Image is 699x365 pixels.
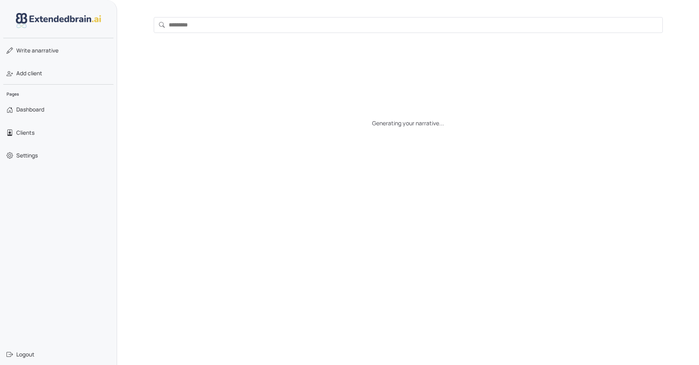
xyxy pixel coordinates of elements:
[16,47,35,54] span: Write a
[16,151,38,160] span: Settings
[16,13,101,28] img: logo
[16,129,35,137] span: Clients
[16,46,59,55] span: narrative
[16,350,35,358] span: Logout
[16,69,42,77] span: Add client
[16,105,44,114] span: Dashboard
[372,119,444,127] div: Generating your narrative...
